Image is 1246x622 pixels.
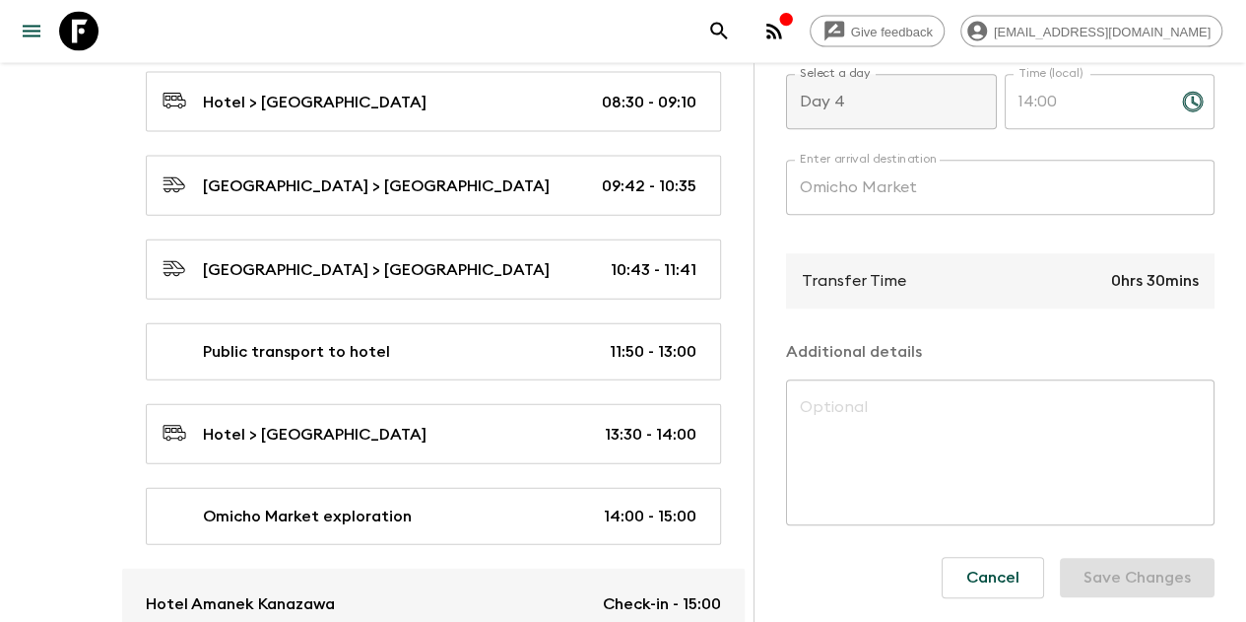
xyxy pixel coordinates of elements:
[786,340,1214,364] p: Additional details
[1111,269,1199,293] p: 0hrs 30mins
[800,151,938,168] label: Enter arrival destination
[146,323,721,380] a: Public transport to hotel11:50 - 13:00
[810,16,945,47] a: Give feedback
[603,592,721,616] p: Check-in - 15:00
[12,12,51,51] button: menu
[146,72,721,132] a: Hotel > [GEOGRAPHIC_DATA]08:30 - 09:10
[203,423,426,447] p: Hotel > [GEOGRAPHIC_DATA]
[1018,65,1082,82] label: Time (local)
[699,12,739,51] button: search adventures
[146,156,721,216] a: [GEOGRAPHIC_DATA] > [GEOGRAPHIC_DATA]09:42 - 10:35
[146,592,335,616] p: Hotel Amanek Kanazawa
[611,258,696,282] p: 10:43 - 11:41
[960,16,1222,47] div: [EMAIL_ADDRESS][DOMAIN_NAME]
[602,91,696,114] p: 08:30 - 09:10
[1005,74,1166,129] input: hh:mm
[203,505,412,528] p: Omicho Market exploration
[802,269,906,293] p: Transfer Time
[605,423,696,447] p: 13:30 - 14:00
[146,240,721,300] a: [GEOGRAPHIC_DATA] > [GEOGRAPHIC_DATA]10:43 - 11:41
[146,404,721,464] a: Hotel > [GEOGRAPHIC_DATA]13:30 - 14:00
[203,91,426,114] p: Hotel > [GEOGRAPHIC_DATA]
[942,557,1044,598] button: Cancel
[840,25,944,39] span: Give feedback
[800,65,870,82] label: Select a day
[203,340,390,364] p: Public transport to hotel
[602,174,696,198] p: 09:42 - 10:35
[203,258,550,282] p: [GEOGRAPHIC_DATA] > [GEOGRAPHIC_DATA]
[604,505,696,528] p: 14:00 - 15:00
[983,25,1221,39] span: [EMAIL_ADDRESS][DOMAIN_NAME]
[610,340,696,364] p: 11:50 - 13:00
[146,488,721,545] a: Omicho Market exploration14:00 - 15:00
[203,174,550,198] p: [GEOGRAPHIC_DATA] > [GEOGRAPHIC_DATA]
